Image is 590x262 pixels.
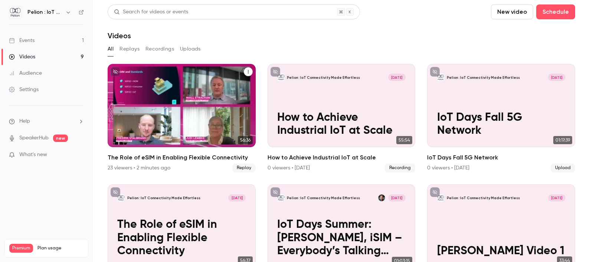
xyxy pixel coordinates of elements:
[37,245,83,251] span: Plan usage
[548,194,566,202] span: [DATE]
[238,136,253,144] span: 56:36
[536,4,575,19] button: Schedule
[551,164,575,172] span: Upload
[53,135,68,142] span: new
[114,8,188,16] div: Search for videos or events
[388,74,406,81] span: [DATE]
[108,43,114,55] button: All
[111,67,120,77] button: unpublished
[437,194,445,202] img: Alan Video 1
[491,4,533,19] button: New video
[447,75,520,80] p: Pelion : IoT Connectivity Made Effortless
[427,64,575,172] li: IoT Days Fall 5G Network
[271,67,280,77] button: unpublished
[287,75,360,80] p: Pelion : IoT Connectivity Made Effortless
[268,164,310,172] div: 0 viewers • [DATE]
[277,218,406,258] p: IoT Days Summer: [PERSON_NAME], iSIM – Everybody’s Talking Subscriber Identity Modules
[9,117,84,125] li: help-dropdown-opener
[396,136,412,144] span: 55:54
[19,117,30,125] span: Help
[427,64,575,172] a: IoT Days Fall 5G NetworkPelion : IoT Connectivity Made Effortless[DATE]IoT Days Fall 5G Network01...
[268,153,416,162] h2: How to Achieve Industrial IoT at Scale
[145,43,174,55] button: Recordings
[108,31,131,40] h1: Videos
[9,53,35,61] div: Videos
[111,187,120,197] button: unpublished
[108,164,170,172] div: 23 viewers • 2 minutes ago
[75,152,84,158] iframe: Noticeable Trigger
[277,74,285,81] img: How to Achieve Industrial IoT at Scale
[430,67,440,77] button: unpublished
[127,195,200,200] p: Pelion : IoT Connectivity Made Effortless
[9,244,33,253] span: Premium
[388,194,406,202] span: [DATE]
[277,111,406,138] p: How to Achieve Industrial IoT at Scale
[447,195,520,200] p: Pelion : IoT Connectivity Made Effortless
[180,43,201,55] button: Uploads
[553,136,572,144] span: 01:17:39
[427,153,575,162] h2: IoT Days Fall 5G Network
[385,164,415,172] span: Recording
[9,69,42,77] div: Audience
[228,194,246,202] span: [DATE]
[437,111,566,138] p: IoT Days Fall 5G Network
[117,194,125,202] img: The Role of eSIM in Enabling Flexible Connectivity
[430,187,440,197] button: unpublished
[117,218,246,258] p: The Role of eSIM in Enabling Flexible Connectivity
[19,134,49,142] a: SpeakerHub
[437,74,445,81] img: IoT Days Fall 5G Network
[232,164,256,172] span: Replay
[287,195,360,200] p: Pelion : IoT Connectivity Made Effortless
[268,64,416,172] a: How to Achieve Industrial IoT at Scale Pelion : IoT Connectivity Made Effortless[DATE]How to Achi...
[108,64,256,172] li: The Role of eSIM in Enabling Flexible Connectivity
[427,164,469,172] div: 0 viewers • [DATE]
[108,4,575,258] section: Videos
[9,37,35,44] div: Events
[108,153,256,162] h2: The Role of eSIM in Enabling Flexible Connectivity
[19,151,47,159] span: What's new
[27,9,62,16] h6: Pelion : IoT Connectivity Made Effortless
[271,187,280,197] button: unpublished
[548,74,566,81] span: [DATE]
[277,194,285,202] img: IoT Days Summer: eSIM, iSIM – Everybody’s Talking Subscriber Identity Modules
[9,6,21,18] img: Pelion : IoT Connectivity Made Effortless
[378,194,386,202] img: Alan Tait
[9,86,39,93] div: Settings
[108,64,256,172] a: 56:36The Role of eSIM in Enabling Flexible Connectivity23 viewers • 2 minutes agoReplay
[437,245,566,258] p: [PERSON_NAME] Video 1
[268,64,416,172] li: How to Achieve Industrial IoT at Scale
[119,43,140,55] button: Replays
